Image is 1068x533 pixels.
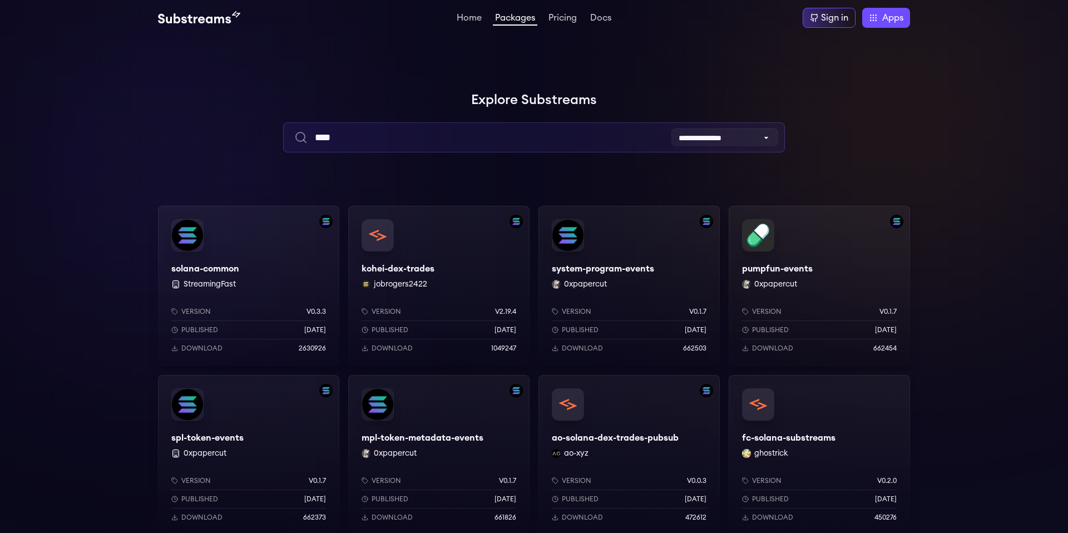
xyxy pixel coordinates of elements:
[875,325,897,334] p: [DATE]
[303,513,326,522] p: 662373
[181,495,218,504] p: Published
[181,476,211,485] p: Version
[181,307,211,316] p: Version
[495,513,516,522] p: 661826
[564,279,607,290] button: 0xpapercut
[877,476,897,485] p: v0.2.0
[752,476,782,485] p: Version
[184,279,236,290] button: StreamingFast
[493,13,537,26] a: Packages
[874,513,897,522] p: 450276
[372,344,413,353] p: Download
[546,13,579,24] a: Pricing
[564,448,589,459] button: ao-xyz
[304,325,326,334] p: [DATE]
[538,206,720,366] a: Filter by solana networksystem-program-eventssystem-program-events0xpapercut 0xpapercutVersionv0....
[754,279,797,290] button: 0xpapercut
[562,476,591,485] p: Version
[309,476,326,485] p: v0.1.7
[372,495,408,504] p: Published
[181,513,222,522] p: Download
[752,495,789,504] p: Published
[510,384,523,397] img: Filter by solana network
[689,307,706,316] p: v0.1.7
[374,279,427,290] button: jobrogers2422
[499,476,516,485] p: v0.1.7
[685,513,706,522] p: 472612
[372,307,401,316] p: Version
[803,8,856,28] a: Sign in
[562,307,591,316] p: Version
[685,495,706,504] p: [DATE]
[372,476,401,485] p: Version
[879,307,897,316] p: v0.1.7
[495,325,516,334] p: [DATE]
[873,344,897,353] p: 662454
[319,384,333,397] img: Filter by solana network
[890,215,903,228] img: Filter by solana network
[752,344,793,353] p: Download
[495,307,516,316] p: v2.19.4
[752,513,793,522] p: Download
[562,344,603,353] p: Download
[882,11,903,24] span: Apps
[374,448,417,459] button: 0xpapercut
[491,344,516,353] p: 1049247
[875,495,897,504] p: [DATE]
[306,307,326,316] p: v0.3.3
[700,215,713,228] img: Filter by solana network
[683,344,706,353] p: 662503
[348,206,530,366] a: Filter by solana networkkohei-dex-tradeskohei-dex-tradesjobrogers2422 jobrogers2422Versionv2.19.4...
[821,11,848,24] div: Sign in
[181,344,222,353] p: Download
[372,325,408,334] p: Published
[304,495,326,504] p: [DATE]
[752,307,782,316] p: Version
[319,215,333,228] img: Filter by solana network
[752,325,789,334] p: Published
[687,476,706,485] p: v0.0.3
[158,89,910,111] h1: Explore Substreams
[754,448,788,459] button: ghostrick
[700,384,713,397] img: Filter by solana network
[588,13,614,24] a: Docs
[158,11,240,24] img: Substream's logo
[510,215,523,228] img: Filter by solana network
[495,495,516,504] p: [DATE]
[372,513,413,522] p: Download
[158,206,339,366] a: Filter by solana networksolana-commonsolana-common StreamingFastVersionv0.3.3Published[DATE]Downl...
[729,206,910,366] a: Filter by solana networkpumpfun-eventspumpfun-events0xpapercut 0xpapercutVersionv0.1.7Published[D...
[562,325,599,334] p: Published
[181,325,218,334] p: Published
[685,325,706,334] p: [DATE]
[184,448,226,459] button: 0xpapercut
[299,344,326,353] p: 2630926
[562,495,599,504] p: Published
[454,13,484,24] a: Home
[562,513,603,522] p: Download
